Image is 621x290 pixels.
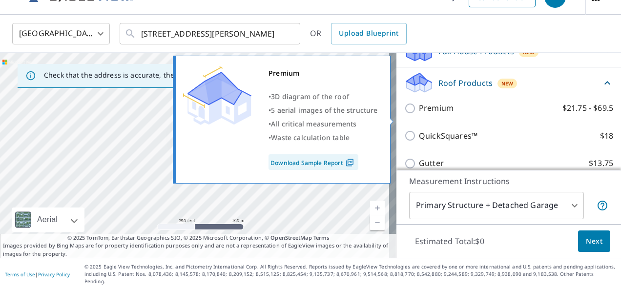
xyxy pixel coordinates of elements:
img: Premium [183,66,251,125]
p: $21.75 - $69.5 [562,102,613,114]
span: Your report will include the primary structure and a detached garage if one exists. [597,200,608,211]
p: Roof Products [438,77,493,89]
div: Aerial [34,207,61,232]
a: Upload Blueprint [331,23,406,44]
a: Privacy Policy [38,271,70,278]
p: $13.75 [589,157,613,169]
p: Check that the address is accurate, then drag the marker over the correct structure. [44,71,325,80]
input: Search by address or latitude-longitude [141,20,280,47]
p: Premium [419,102,454,114]
button: Next [578,230,610,252]
img: Pdf Icon [343,158,356,167]
p: Gutter [419,157,444,169]
span: 3D diagram of the roof [271,92,349,101]
div: Premium [269,66,378,80]
div: • [269,90,378,104]
a: Terms [313,234,330,241]
div: Aerial [12,207,84,232]
span: Next [586,235,602,248]
a: Terms of Use [5,271,35,278]
span: © 2025 TomTom, Earthstar Geographics SIO, © 2025 Microsoft Corporation, © [67,234,330,242]
span: All critical measurements [271,119,356,128]
div: [GEOGRAPHIC_DATA] [12,20,110,47]
p: | [5,271,70,277]
div: • [269,131,378,145]
span: 5 aerial images of the structure [271,105,377,115]
a: Download Sample Report [269,154,358,170]
span: Waste calculation table [271,133,350,142]
a: Current Level 17, Zoom Out [370,215,385,230]
span: Upload Blueprint [339,27,398,40]
p: © 2025 Eagle View Technologies, Inc. and Pictometry International Corp. All Rights Reserved. Repo... [84,263,616,285]
p: Measurement Instructions [409,175,608,187]
a: Current Level 17, Zoom In [370,201,385,215]
div: OR [310,23,407,44]
div: • [269,117,378,131]
a: OpenStreetMap [270,234,311,241]
span: New [501,80,514,87]
div: • [269,104,378,117]
div: Primary Structure + Detached Garage [409,192,584,219]
p: QuickSquares™ [419,130,477,142]
div: Roof ProductsNew [404,71,613,94]
p: $18 [600,130,613,142]
p: Estimated Total: $0 [407,230,492,252]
